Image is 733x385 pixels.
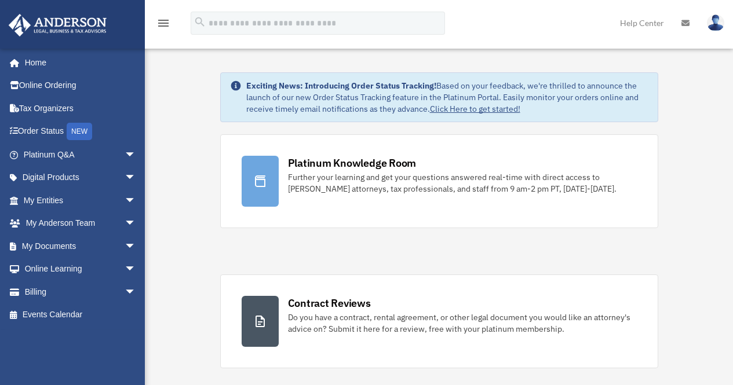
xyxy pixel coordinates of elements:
[288,156,417,170] div: Platinum Knowledge Room
[246,80,648,115] div: Based on your feedback, we're thrilled to announce the launch of our new Order Status Tracking fe...
[8,280,154,303] a: Billingarrow_drop_down
[125,280,148,304] span: arrow_drop_down
[125,143,148,167] span: arrow_drop_down
[220,274,658,368] a: Contract Reviews Do you have a contract, rental agreement, or other legal document you would like...
[8,258,154,281] a: Online Learningarrow_drop_down
[5,14,110,36] img: Anderson Advisors Platinum Portal
[125,234,148,258] span: arrow_drop_down
[8,74,154,97] a: Online Ordering
[156,16,170,30] i: menu
[8,212,154,235] a: My Anderson Teamarrow_drop_down
[707,14,724,31] img: User Pic
[288,311,637,335] div: Do you have a contract, rental agreement, or other legal document you would like an attorney's ad...
[8,166,154,189] a: Digital Productsarrow_drop_down
[156,20,170,30] a: menu
[8,97,154,120] a: Tax Organizers
[288,171,637,195] div: Further your learning and get your questions answered real-time with direct access to [PERSON_NAM...
[125,166,148,190] span: arrow_drop_down
[125,212,148,236] span: arrow_drop_down
[194,16,206,28] i: search
[125,258,148,281] span: arrow_drop_down
[288,296,371,310] div: Contract Reviews
[8,234,154,258] a: My Documentsarrow_drop_down
[8,189,154,212] a: My Entitiesarrow_drop_down
[220,134,658,228] a: Platinum Knowledge Room Further your learning and get your questions answered real-time with dire...
[8,143,154,166] a: Platinum Q&Aarrow_drop_down
[8,303,154,327] a: Events Calendar
[125,189,148,212] span: arrow_drop_down
[8,120,154,144] a: Order StatusNEW
[8,51,148,74] a: Home
[246,80,436,91] strong: Exciting News: Introducing Order Status Tracking!
[430,104,520,114] a: Click Here to get started!
[67,123,92,140] div: NEW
